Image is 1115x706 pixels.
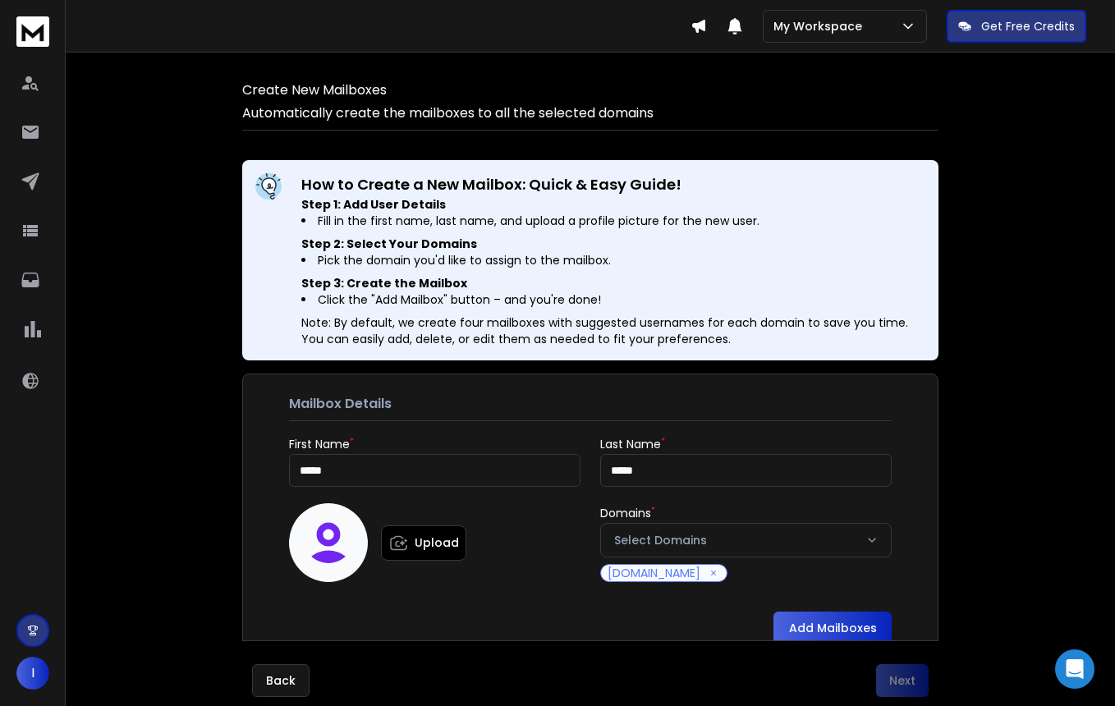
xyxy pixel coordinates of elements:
b: Step 2: Select Your Domains [301,236,477,252]
button: Select Domains [600,523,892,557]
img: information [255,173,282,199]
p: My Workspace [773,18,869,34]
button: Get Free Credits [947,10,1086,43]
p: Get Free Credits [981,18,1075,34]
b: Step 3: Create the Mailbox [301,275,467,291]
label: Domains [600,505,655,521]
button: I [16,657,49,690]
li: Pick the domain you'd like to assign to the mailbox. [301,252,925,268]
div: [DOMAIN_NAME] [600,564,727,582]
div: Open Intercom Messenger [1055,649,1094,689]
h1: How to Create a New Mailbox: Quick & Easy Guide! [301,173,925,196]
p: Mailbox Details [289,394,892,421]
button: Add Mailboxes [773,612,892,644]
label: Upload [381,525,466,561]
div: Note: By default, we create four mailboxes with suggested usernames for each domain to save you t... [301,314,925,347]
label: Last Name [600,436,665,452]
b: Step 1: Add User Details [301,196,446,213]
img: logo [16,16,49,47]
li: Fill in the first name, last name, and upload a profile picture for the new user. [301,213,925,229]
h1: Create New Mailboxes [242,80,938,100]
p: Automatically create the mailboxes to all the selected domains [242,103,938,123]
label: First Name [289,436,354,452]
li: Click the "Add Mailbox" button – and you're done! [301,291,925,308]
button: Back [252,664,310,697]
